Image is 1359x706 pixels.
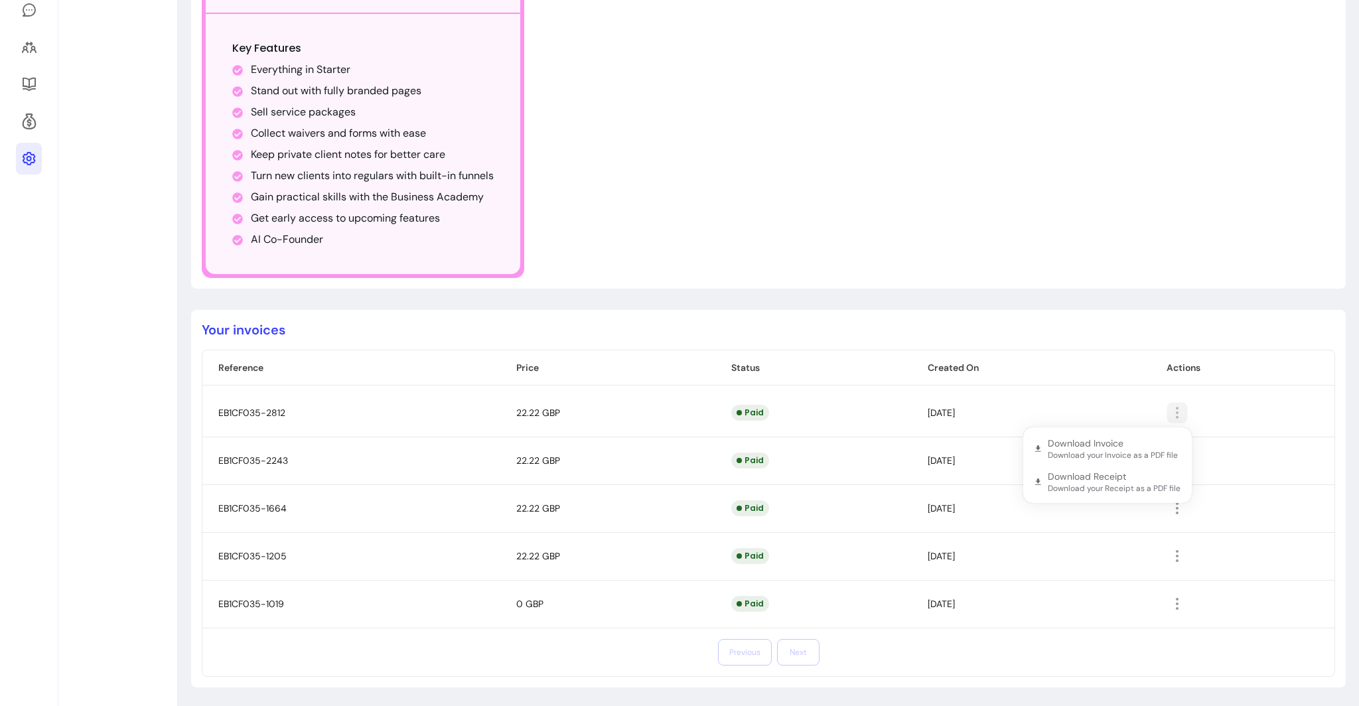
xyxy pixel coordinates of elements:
a: Settings [16,143,42,175]
th: Status [715,350,912,386]
li: Stand out with fully branded pages [251,83,494,99]
span: 22.22 GBP [516,455,560,466]
span: Download Invoice [1048,437,1123,450]
th: Price [500,350,716,386]
span: 22.22 GBP [516,550,560,562]
span: EB1CF035-2812 [218,407,285,419]
p: Your invoices [202,320,1335,339]
span: [DATE] [928,407,955,419]
a: Clients [16,31,42,63]
div: Paid [731,453,769,468]
li: Gain practical skills with the Business Academy [251,189,494,205]
div: Paid [731,405,769,421]
span: [DATE] [928,598,955,610]
th: Reference [202,350,500,386]
span: 0 GBP [516,598,543,610]
span: EB1CF035-1664 [218,502,287,514]
span: [DATE] [928,502,955,514]
li: AI Co-Founder [251,232,494,247]
span: EB1CF035-1205 [218,550,287,562]
li: Keep private client notes for better care [251,147,494,163]
span: EB1CF035-1019 [218,598,284,610]
th: Actions [1151,350,1334,386]
div: Paid [731,548,769,564]
span: [DATE] [928,455,955,466]
li: Turn new clients into regulars with built-in funnels [251,168,494,184]
a: Resources [16,68,42,100]
span: EB1CF035-2243 [218,455,288,466]
span: Download Receipt [1048,470,1126,483]
div: Paid [731,596,769,612]
a: Refer & Earn [16,106,42,137]
span: 22.22 GBP [516,407,560,419]
span: Key Features [232,40,301,56]
span: Download your Invoice as a PDF file [1048,450,1181,460]
li: Everything in Starter [251,62,494,78]
div: Paid [731,500,769,516]
th: Created On [912,350,1151,386]
span: Download your Receipt as a PDF file [1048,483,1181,494]
li: Collect waivers and forms with ease [251,125,494,141]
span: [DATE] [928,550,955,562]
li: Sell service packages [251,104,494,120]
li: Get early access to upcoming features [251,210,494,226]
span: 22.22 GBP [516,502,560,514]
